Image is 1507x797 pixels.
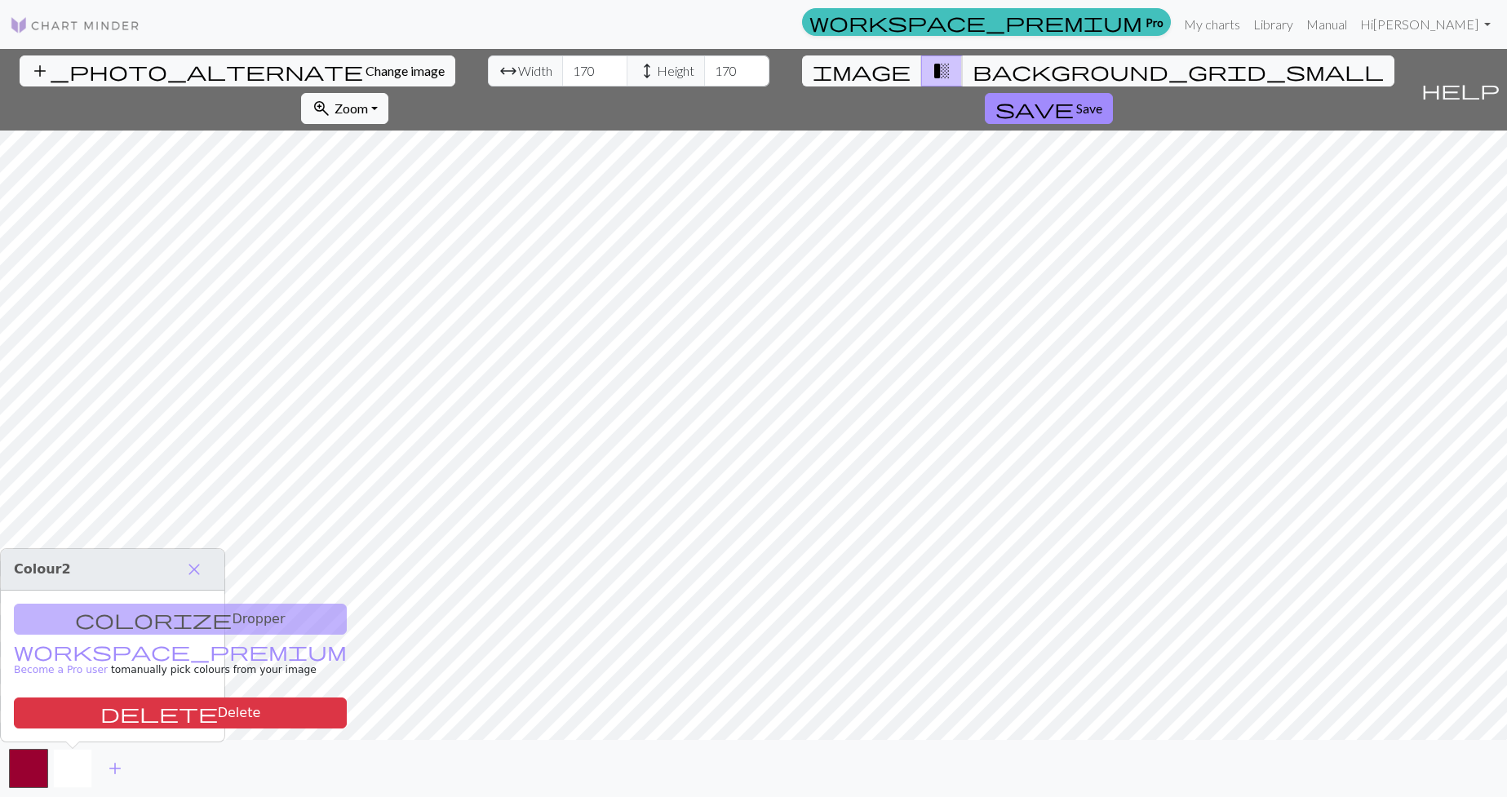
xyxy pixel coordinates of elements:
[1247,8,1300,41] a: Library
[95,753,135,784] button: Add color
[14,561,71,577] span: Colour 2
[1076,100,1102,116] span: Save
[105,757,125,780] span: add
[1421,78,1500,101] span: help
[100,702,218,724] span: delete
[1414,49,1507,131] button: Help
[809,11,1142,33] span: workspace_premium
[14,697,347,728] button: Delete color
[30,60,363,82] span: add_photo_alternate
[813,60,911,82] span: image
[1354,8,1497,41] a: Hi[PERSON_NAME]
[995,97,1074,120] span: save
[20,55,455,86] button: Change image
[499,60,518,82] span: arrow_range
[184,558,204,581] span: close
[1300,8,1354,41] a: Manual
[518,61,552,81] span: Width
[985,93,1113,124] button: Save
[14,647,347,675] small: to manually pick colours from your image
[10,15,140,35] img: Logo
[301,93,388,124] button: Zoom
[312,97,331,120] span: zoom_in
[1177,8,1247,41] a: My charts
[637,60,657,82] span: height
[802,8,1171,36] a: Pro
[14,640,347,662] span: workspace_premium
[177,556,211,583] button: Close
[932,60,951,82] span: transition_fade
[335,100,368,116] span: Zoom
[973,60,1384,82] span: background_grid_small
[366,63,445,78] span: Change image
[14,647,347,675] a: Become a Pro user
[657,61,694,81] span: Height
